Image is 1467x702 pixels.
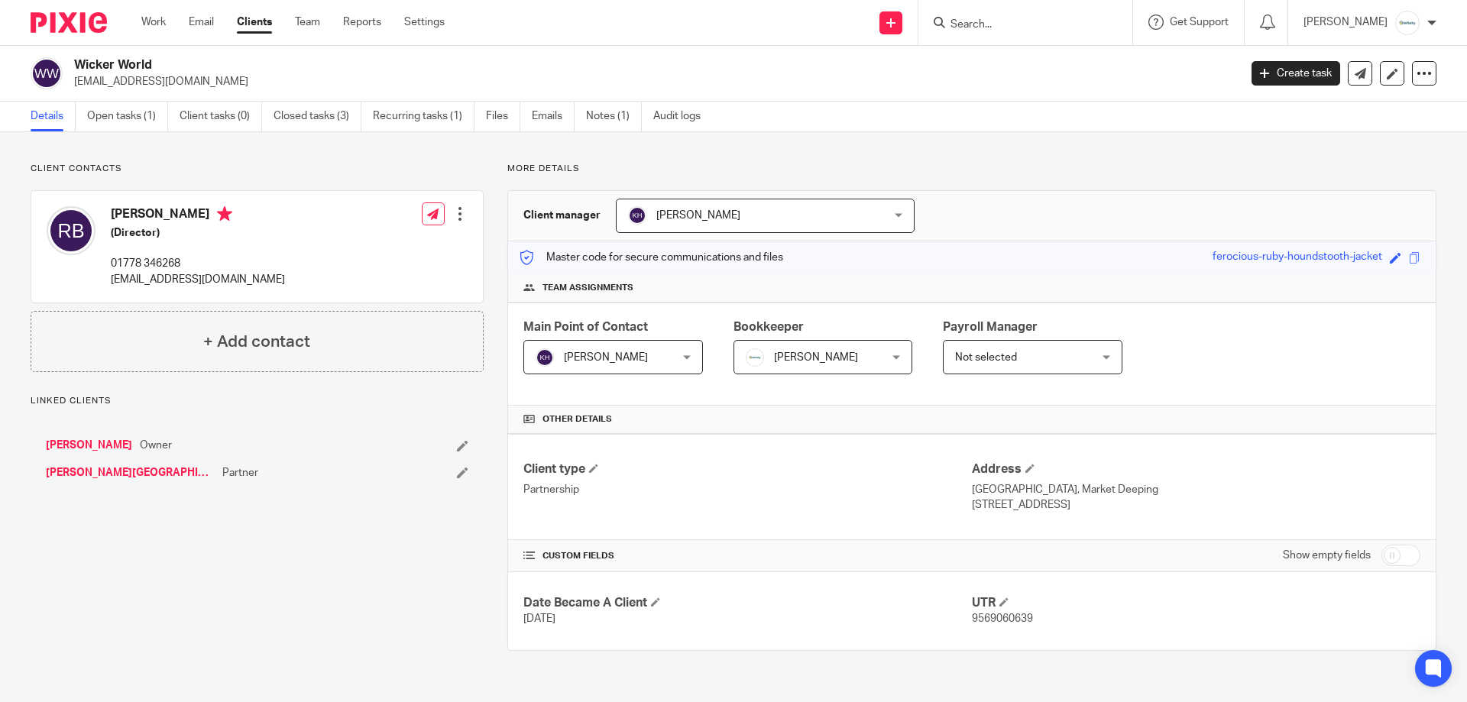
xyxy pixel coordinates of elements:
a: Email [189,15,214,30]
p: Client contacts [31,163,484,175]
a: Details [31,102,76,131]
a: [PERSON_NAME][GEOGRAPHIC_DATA] [46,465,215,480]
span: Not selected [955,352,1017,363]
img: svg%3E [47,206,96,255]
p: Partnership [523,482,972,497]
p: [GEOGRAPHIC_DATA], Market Deeping [972,482,1420,497]
img: Infinity%20Logo%20with%20Whitespace%20.png [746,348,764,367]
a: Settings [404,15,445,30]
p: More details [507,163,1436,175]
span: Get Support [1170,17,1229,27]
p: Master code for secure communications and files [520,250,783,265]
span: [DATE] [523,613,555,624]
p: [STREET_ADDRESS] [972,497,1420,513]
p: 01778 346268 [111,256,285,271]
a: [PERSON_NAME] [46,438,132,453]
h2: Wicker World [74,57,998,73]
p: [EMAIL_ADDRESS][DOMAIN_NAME] [74,74,1229,89]
span: Bookkeeper [733,321,804,333]
p: Linked clients [31,395,484,407]
a: Closed tasks (3) [274,102,361,131]
span: [PERSON_NAME] [564,352,648,363]
h5: (Director) [111,225,285,241]
a: Client tasks (0) [180,102,262,131]
a: Files [486,102,520,131]
a: Create task [1252,61,1340,86]
a: Team [295,15,320,30]
a: Recurring tasks (1) [373,102,474,131]
p: [EMAIL_ADDRESS][DOMAIN_NAME] [111,272,285,287]
input: Search [949,18,1086,32]
span: 9569060639 [972,613,1033,624]
img: svg%3E [628,206,646,225]
h3: Client manager [523,208,601,223]
img: svg%3E [31,57,63,89]
h4: + Add contact [203,330,310,354]
a: Notes (1) [586,102,642,131]
h4: Address [972,461,1420,477]
a: Audit logs [653,102,712,131]
a: Open tasks (1) [87,102,168,131]
i: Primary [217,206,232,222]
div: ferocious-ruby-houndstooth-jacket [1213,249,1382,267]
a: Clients [237,15,272,30]
span: Other details [542,413,612,425]
h4: Client type [523,461,972,477]
h4: [PERSON_NAME] [111,206,285,225]
span: Payroll Manager [943,321,1038,333]
span: Team assignments [542,282,633,294]
h4: UTR [972,595,1420,611]
h4: CUSTOM FIELDS [523,550,972,562]
span: Main Point of Contact [523,321,648,333]
img: svg%3E [536,348,554,367]
a: Work [141,15,166,30]
a: Emails [532,102,575,131]
label: Show empty fields [1283,548,1371,563]
p: [PERSON_NAME] [1303,15,1388,30]
img: Pixie [31,12,107,33]
img: Infinity%20Logo%20with%20Whitespace%20.png [1395,11,1420,35]
span: [PERSON_NAME] [656,210,740,221]
span: Partner [222,465,258,480]
a: Reports [343,15,381,30]
span: [PERSON_NAME] [774,352,858,363]
h4: Date Became A Client [523,595,972,611]
span: Owner [140,438,172,453]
